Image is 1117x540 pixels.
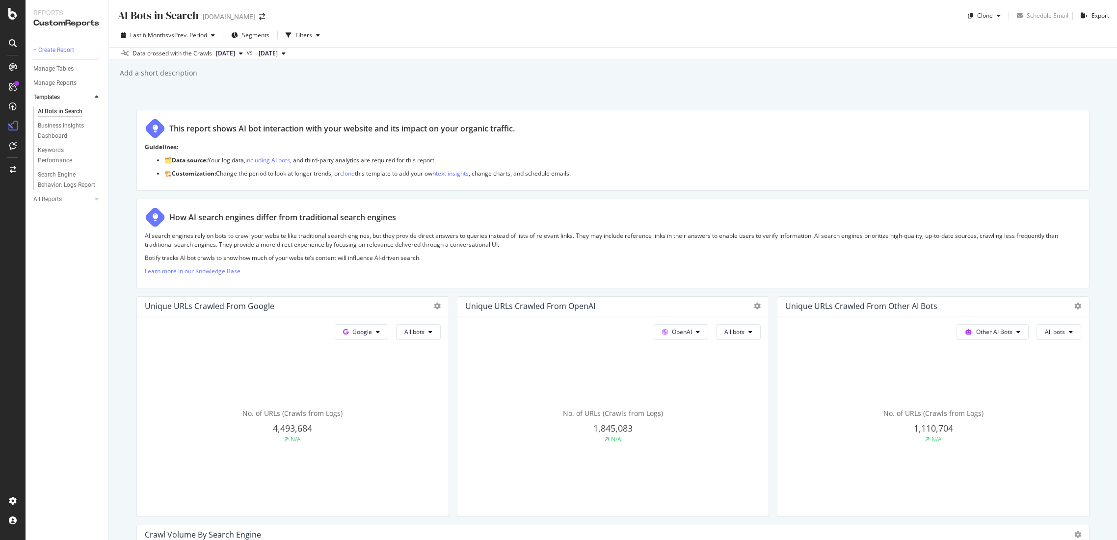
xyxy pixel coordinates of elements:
[563,409,663,418] span: No. of URLs (Crawls from Logs)
[396,324,441,340] button: All bots
[1037,324,1081,340] button: All bots
[136,110,1090,191] div: This report shows AI bot interaction with your website and its impact on your organic traffic.Gui...
[130,31,168,39] span: Last 6 Months
[145,143,178,151] strong: Guidelines:
[33,194,92,205] a: All Reports
[33,92,60,103] div: Templates
[1077,8,1109,24] button: Export
[404,328,425,336] span: All bots
[335,324,388,340] button: Google
[957,324,1029,340] button: Other AI Bots
[436,169,469,178] a: text insights
[33,45,74,55] div: + Create Report
[259,13,265,20] div: arrow-right-arrow-left
[465,301,595,311] div: Unique URLs Crawled from OpenAI
[340,169,355,178] a: clone
[291,435,301,443] div: N/A
[38,170,102,190] a: Search Engine Behavior: Logs Report
[117,27,219,43] button: Last 6 MonthsvsPrev. Period
[38,145,93,166] div: Keywords Performance
[33,64,102,74] a: Manage Tables
[716,324,761,340] button: All bots
[1091,11,1109,20] div: Export
[136,199,1090,288] div: How AI search engines differ from traditional search enginesAI search engines rely on bots to cra...
[33,78,77,88] div: Manage Reports
[145,530,261,540] div: Crawl Volume By Search Engine
[145,231,1081,248] p: AI search engines rely on bots to crawl your website like traditional search engines, but they pr...
[654,324,708,340] button: OpenAI
[145,254,1081,262] p: Botify tracks AI bot crawls to show how much of your website’s content will influence AI-driven s...
[33,92,92,103] a: Templates
[33,8,101,18] div: Reports
[245,156,290,164] a: including AI bots
[242,31,269,39] span: Segments
[168,31,207,39] span: vs Prev. Period
[145,267,240,275] a: Learn more in our Knowledge Base
[33,78,102,88] a: Manage Reports
[33,18,101,29] div: CustomReports
[172,169,216,178] strong: Customization:
[164,169,1081,178] p: 🏗️ Change the period to look at longer trends, or this template to add your own , change charts, ...
[976,328,1012,336] span: Other AI Bots
[172,156,208,164] strong: Data source:
[227,27,273,43] button: Segments
[38,121,102,141] a: Business Insights Dashboard
[136,296,449,517] div: Unique URLs Crawled from GoogleGoogleAll botsNo. of URLs (Crawls from Logs)4,493,684N/A
[457,296,770,517] div: Unique URLs Crawled from OpenAIOpenAIAll botsNo. of URLs (Crawls from Logs)1,845,083N/A
[593,422,633,434] span: 1,845,083
[724,328,745,336] span: All bots
[1045,328,1065,336] span: All bots
[203,12,255,22] div: [DOMAIN_NAME]
[977,11,993,20] div: Clone
[273,422,312,434] span: 4,493,684
[216,49,235,58] span: 2025 Sep. 22nd
[247,48,255,57] span: vs
[914,422,953,434] span: 1,110,704
[33,194,62,205] div: All Reports
[352,328,372,336] span: Google
[295,31,312,39] div: Filters
[38,121,94,141] div: Business Insights Dashboard
[1027,11,1068,20] div: Schedule Email
[117,8,199,23] div: AI Bots in Search
[964,8,1005,24] button: Clone
[38,170,96,190] div: Search Engine Behavior: Logs Report
[672,328,692,336] span: OpenAI
[145,301,274,311] div: Unique URLs Crawled from Google
[1084,507,1107,530] iframe: Intercom live chat
[119,68,197,78] div: Add a short description
[242,409,343,418] span: No. of URLs (Crawls from Logs)
[785,301,937,311] div: Unique URLs Crawled from Other AI Bots
[777,296,1090,517] div: Unique URLs Crawled from Other AI BotsOther AI BotsAll botsNo. of URLs (Crawls from Logs)1,110,70...
[33,64,74,74] div: Manage Tables
[255,48,290,59] button: [DATE]
[164,156,1081,164] p: 🗂️ Your log data, , and third-party analytics are required for this report.
[33,45,102,55] a: + Create Report
[169,212,396,223] div: How AI search engines differ from traditional search engines
[169,123,515,134] div: This report shows AI bot interaction with your website and its impact on your organic traffic.
[212,48,247,59] button: [DATE]
[38,106,82,117] div: AI Bots in Search
[133,49,212,58] div: Data crossed with the Crawls
[282,27,324,43] button: Filters
[38,106,102,117] a: AI Bots in Search
[883,409,984,418] span: No. of URLs (Crawls from Logs)
[611,435,621,443] div: N/A
[1013,8,1068,24] button: Schedule Email
[931,435,942,443] div: N/A
[259,49,278,58] span: 2025 Feb. 12th
[38,145,102,166] a: Keywords Performance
